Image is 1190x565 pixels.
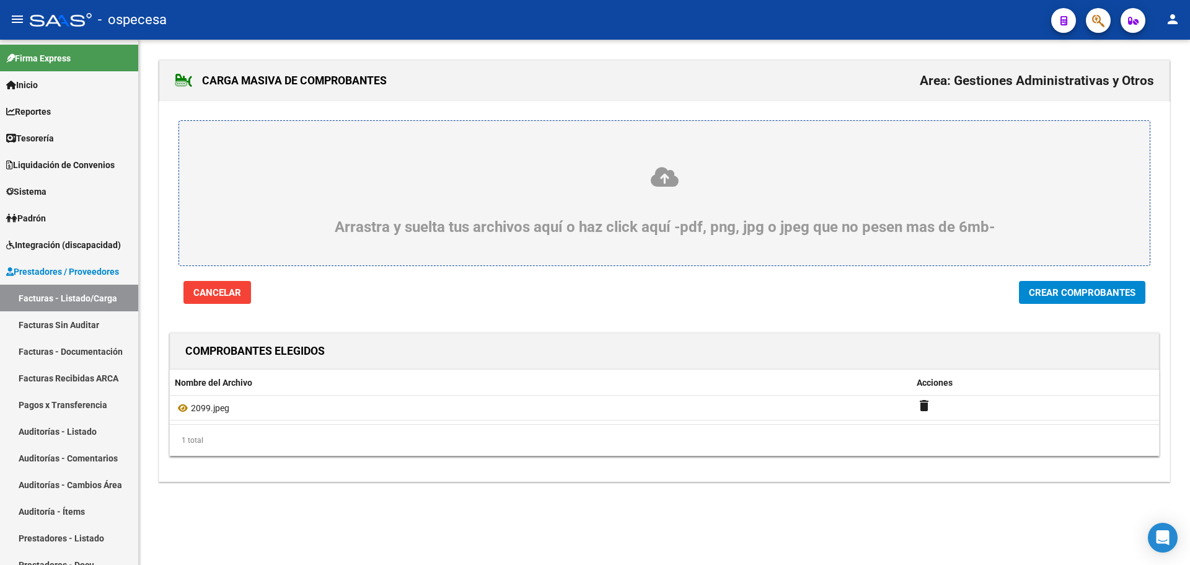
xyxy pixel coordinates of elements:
span: Tesorería [6,131,54,145]
span: Firma Express [6,51,71,65]
mat-icon: person [1165,12,1180,27]
h1: CARGA MASIVA DE COMPROBANTES [175,71,387,91]
mat-icon: delete [917,398,932,413]
span: Inicio [6,78,38,92]
span: Prestadores / Proveedores [6,265,119,278]
span: Acciones [917,378,953,388]
h2: Area: Gestiones Administrativas y Otros [920,69,1154,92]
div: Arrastra y suelta tus archivos aquí o haz click aquí -pdf, png, jpg o jpeg que no pesen mas de 6mb- [209,166,1120,236]
button: Cancelar [183,281,251,304]
span: Crear Comprobantes [1029,287,1135,298]
span: Cancelar [193,287,241,298]
datatable-header-cell: Acciones [912,370,1159,396]
span: Liquidación de Convenios [6,158,115,172]
datatable-header-cell: Nombre del Archivo [170,370,912,396]
div: Open Intercom Messenger [1148,523,1178,553]
h1: COMPROBANTES ELEGIDOS [185,341,325,361]
div: 1 total [170,425,1159,456]
span: Reportes [6,105,51,118]
span: Integración (discapacidad) [6,238,121,252]
span: Sistema [6,185,46,198]
span: Nombre del Archivo [175,378,252,388]
span: Padrón [6,211,46,225]
mat-icon: menu [10,12,25,27]
span: - ospecesa [98,6,167,33]
button: Crear Comprobantes [1019,281,1145,304]
span: 2099.jpeg [191,403,229,413]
